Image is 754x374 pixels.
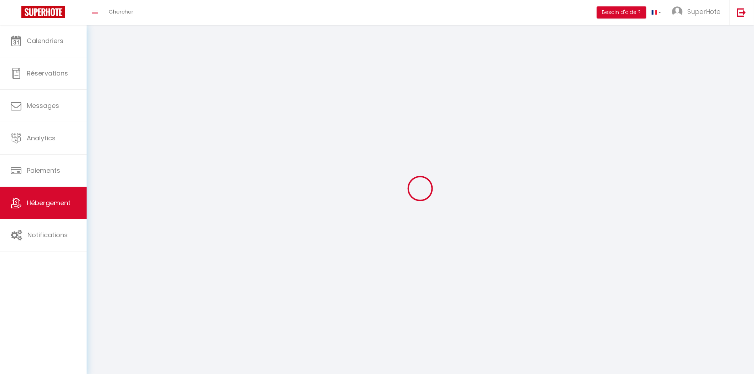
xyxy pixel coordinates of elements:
span: Calendriers [27,36,63,45]
button: Besoin d'aide ? [597,6,646,19]
img: Super Booking [21,6,65,18]
iframe: Chat [724,342,749,369]
button: Ouvrir le widget de chat LiveChat [6,3,27,24]
span: Paiements [27,166,60,175]
span: Analytics [27,134,56,142]
img: logout [737,8,746,17]
span: Chercher [109,8,133,15]
span: SuperHote [687,7,721,16]
img: ... [672,6,683,17]
span: Notifications [27,230,68,239]
span: Réservations [27,69,68,78]
span: Hébergement [27,198,71,207]
span: Messages [27,101,59,110]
